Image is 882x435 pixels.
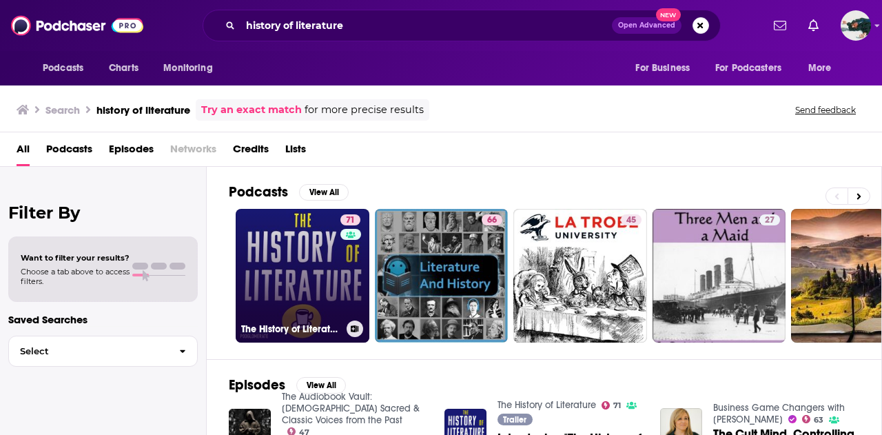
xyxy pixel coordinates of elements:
[299,184,349,201] button: View All
[163,59,212,78] span: Monitoring
[612,17,681,34] button: Open AdvancedNew
[203,10,721,41] div: Search podcasts, credits, & more...
[759,214,780,225] a: 27
[602,401,622,409] a: 71
[765,214,775,227] span: 27
[626,214,636,227] span: 45
[33,55,101,81] button: open menu
[513,209,647,343] a: 45
[841,10,871,41] button: Show profile menu
[713,402,845,425] a: Business Game Changers with Sarah Westall
[229,183,288,201] h2: Podcasts
[803,14,824,37] a: Show notifications dropdown
[8,313,198,326] p: Saved Searches
[305,102,424,118] span: for more precise results
[9,347,168,356] span: Select
[229,376,285,394] h2: Episodes
[498,399,596,411] a: The History of Literature
[285,138,306,166] a: Lists
[201,102,302,118] a: Try an exact match
[618,22,675,29] span: Open Advanced
[8,203,198,223] h2: Filter By
[841,10,871,41] img: User Profile
[613,403,621,409] span: 71
[296,377,346,394] button: View All
[841,10,871,41] span: Logged in as fsg.publicity
[233,138,269,166] a: Credits
[21,267,130,286] span: Choose a tab above to access filters.
[635,59,690,78] span: For Business
[487,214,497,227] span: 66
[236,209,369,343] a: 71The History of Literature
[17,138,30,166] a: All
[229,183,349,201] a: PodcastsView All
[8,336,198,367] button: Select
[768,14,792,37] a: Show notifications dropdown
[11,12,143,39] img: Podchaser - Follow, Share and Rate Podcasts
[100,55,147,81] a: Charts
[340,214,360,225] a: 71
[482,214,502,225] a: 66
[229,376,346,394] a: EpisodesView All
[808,59,832,78] span: More
[375,209,509,343] a: 66
[43,59,83,78] span: Podcasts
[21,253,130,263] span: Want to filter your results?
[503,416,526,424] span: Trailer
[45,103,80,117] h3: Search
[154,55,230,81] button: open menu
[109,59,139,78] span: Charts
[653,209,786,343] a: 27
[346,214,355,227] span: 71
[799,55,849,81] button: open menu
[46,138,92,166] a: Podcasts
[626,55,707,81] button: open menu
[241,323,341,335] h3: The History of Literature
[791,104,860,116] button: Send feedback
[170,138,216,166] span: Networks
[282,391,420,426] a: The Audiobook Vault: Catholic Sacred & Classic Voices from the Past
[814,417,823,423] span: 63
[802,415,824,423] a: 63
[715,59,781,78] span: For Podcasters
[240,14,612,37] input: Search podcasts, credits, & more...
[96,103,190,117] h3: history of literature
[656,8,681,21] span: New
[621,214,642,225] a: 45
[706,55,801,81] button: open menu
[109,138,154,166] a: Episodes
